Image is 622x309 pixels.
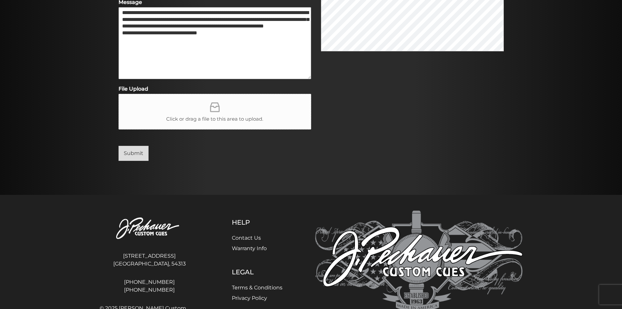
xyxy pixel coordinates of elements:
label: File Upload [119,86,311,93]
a: [PHONE_NUMBER] [100,286,199,294]
img: Pechauer Custom Cues [100,211,199,247]
h5: Help [232,218,282,226]
button: Submit [119,146,149,161]
a: Contact Us [232,235,261,241]
h5: Legal [232,268,282,276]
a: Warranty Info [232,245,267,251]
address: [STREET_ADDRESS] [GEOGRAPHIC_DATA], 54313 [100,249,199,270]
span: Click or drag a file to this area to upload. [166,115,263,123]
a: Terms & Conditions [232,284,282,291]
a: [PHONE_NUMBER] [100,278,199,286]
a: Privacy Policy [232,295,267,301]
